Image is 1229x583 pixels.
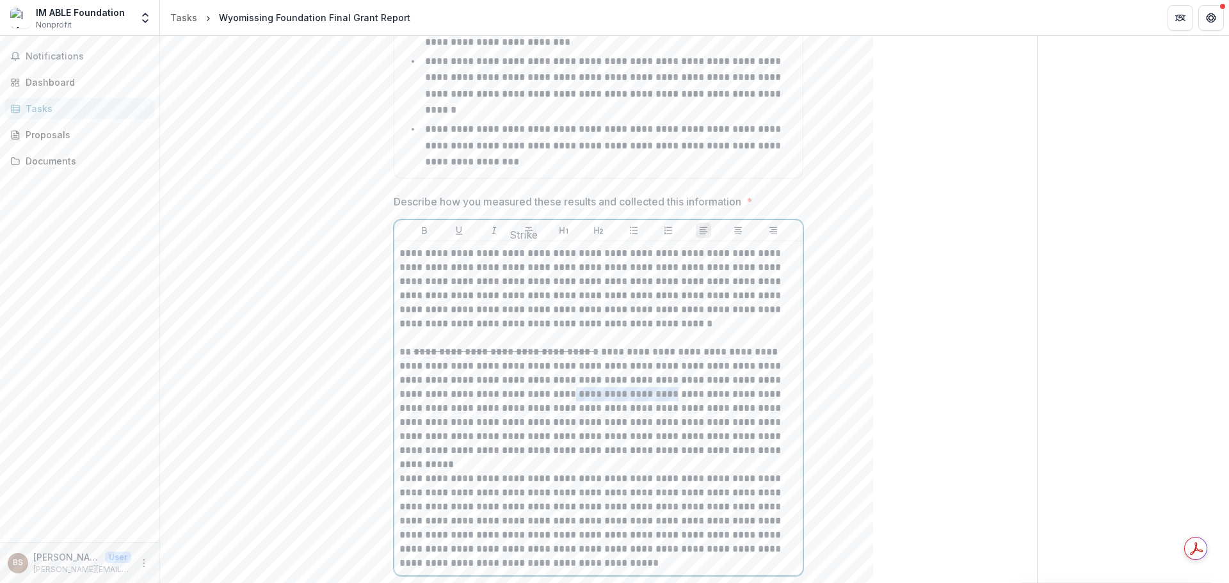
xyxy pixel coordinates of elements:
[5,98,154,119] a: Tasks
[170,11,197,24] div: Tasks
[661,223,676,238] button: Ordered List
[1168,5,1193,31] button: Partners
[105,552,131,563] p: User
[5,150,154,172] a: Documents
[165,8,202,27] a: Tasks
[13,559,23,567] div: Brian Sutherland
[1198,5,1224,31] button: Get Help
[451,223,467,238] button: Underline
[10,8,31,28] img: IM ABLE Foundation
[486,223,502,238] button: Italicize
[26,154,144,168] div: Documents
[26,76,144,89] div: Dashboard
[33,550,100,564] p: [PERSON_NAME]
[136,5,154,31] button: Open entity switcher
[591,223,606,238] button: Heading 2
[26,102,144,115] div: Tasks
[394,194,741,209] p: Describe how you measured these results and collected this information
[33,564,131,575] p: [PERSON_NAME][EMAIL_ADDRESS][DOMAIN_NAME]
[26,51,149,62] span: Notifications
[696,223,711,238] button: Align Left
[521,223,536,238] button: Strike
[556,223,572,238] button: Heading 1
[730,223,746,238] button: Align Center
[510,227,538,243] div: Strike
[5,124,154,145] a: Proposals
[626,223,641,238] button: Bullet List
[5,72,154,93] a: Dashboard
[136,555,152,571] button: More
[36,6,125,19] div: IM ABLE Foundation
[165,8,415,27] nav: breadcrumb
[36,19,72,31] span: Nonprofit
[766,223,781,238] button: Align Right
[26,128,144,141] div: Proposals
[5,46,154,67] button: Notifications
[417,223,432,238] button: Bold
[219,11,410,24] div: Wyomissing Foundation Final Grant Report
